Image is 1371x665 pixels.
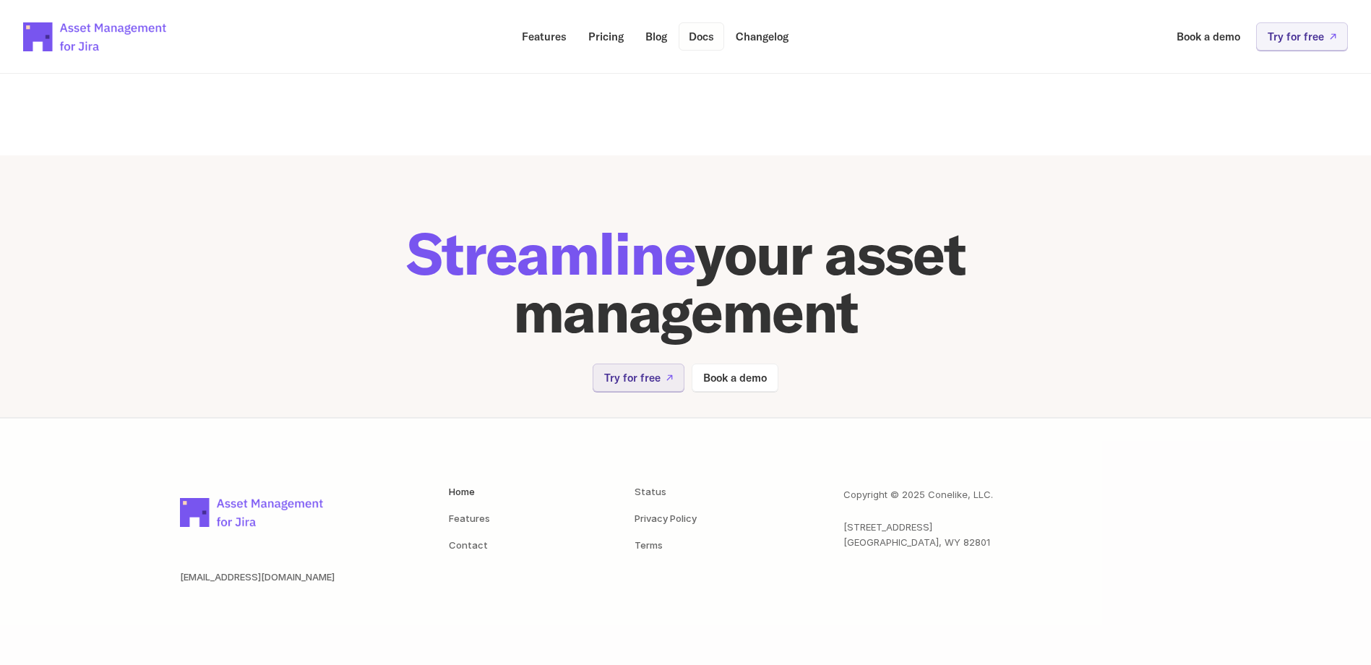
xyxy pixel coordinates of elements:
span: Streamline [406,217,695,290]
p: Features [522,31,567,42]
a: Features [449,512,490,524]
a: Changelog [726,22,799,51]
a: Privacy Policy [635,512,697,524]
a: Book a demo [692,364,778,392]
p: Changelog [736,31,788,42]
a: Blog [635,22,677,51]
p: Blog [645,31,667,42]
a: Try for free [1256,22,1348,51]
a: Book a demo [1166,22,1250,51]
a: Pricing [578,22,634,51]
a: Docs [679,22,724,51]
a: [EMAIL_ADDRESS][DOMAIN_NAME] [180,571,335,583]
p: Docs [689,31,714,42]
p: Try for free [604,372,661,383]
span: [GEOGRAPHIC_DATA], WY 82801 [843,536,990,548]
p: Copyright © 2025 Conelike, LLC. [843,487,993,502]
a: Status [635,486,666,497]
a: Features [512,22,577,51]
p: Pricing [588,31,624,42]
h1: your asset management [252,225,1119,340]
a: Contact [449,539,488,551]
a: Try for free [593,364,684,392]
p: Book a demo [703,372,767,383]
a: Terms [635,539,663,551]
p: Try for free [1268,31,1324,42]
p: Book a demo [1177,31,1240,42]
a: Home [449,486,475,497]
span: [STREET_ADDRESS] [843,521,932,533]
